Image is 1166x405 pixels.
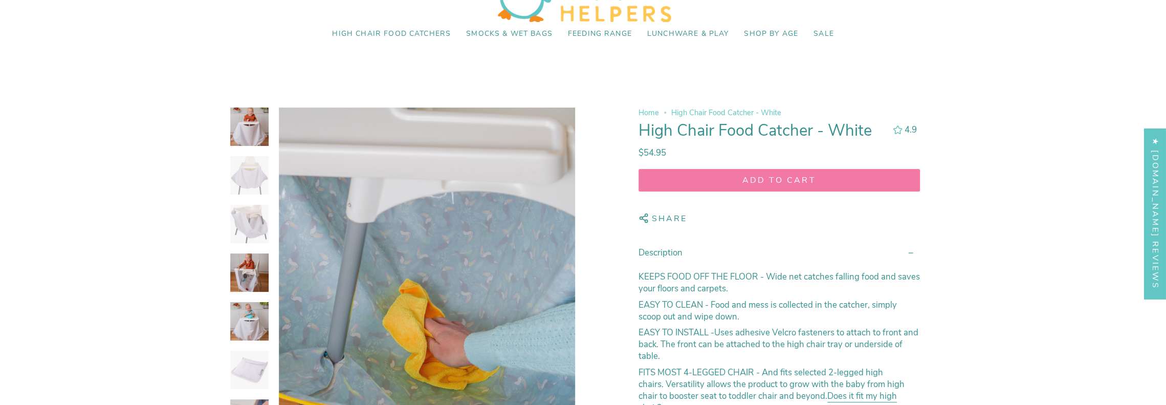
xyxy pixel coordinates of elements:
span: Share [652,213,688,227]
div: Click to open Judge.me floating reviews tab [1145,128,1166,299]
span: Feeding Range [568,30,632,38]
p: - Wide net catches falling food and saves your floors and carpets. [639,271,920,295]
button: Add to cart [639,169,920,191]
div: 4.94 out of 5.0 stars [893,125,902,134]
button: Share [639,208,688,229]
span: SALE [813,30,834,38]
span: $54.95 [639,147,666,159]
a: Feeding Range [560,22,640,46]
a: SALE [806,22,842,46]
p: - [639,327,920,362]
span: Add to cart [648,175,910,186]
span: Smocks & Wet Bags [466,30,553,38]
a: Home [639,108,659,118]
span: Uses adhesive Velcro fasteners to attach to front and back. The front can be attached to the high... [639,327,918,362]
a: Smocks & Wet Bags [458,22,560,46]
a: Lunchware & Play [640,22,736,46]
span: 4.9 [905,124,917,136]
span: High Chair Food Catcher - White [671,108,781,118]
strong: EASY TO INSTALL [639,327,709,338]
p: Food and mess is collected in the catcher, simply scoop out and wipe down. [639,299,920,323]
strong: FITS MOST 4-LEGGED CHAIR [639,367,756,378]
span: High Chair Food Catchers [332,30,451,38]
a: Shop by Age [736,22,806,46]
h1: High Chair Food Catcher - White [639,121,884,140]
strong: KEEPS FOOD OFF THE FLOOR [639,271,760,283]
a: High Chair Food Catchers [324,22,458,46]
strong: EASY TO CLEAN - [639,299,711,311]
span: Lunchware & Play [647,30,729,38]
button: 4.94 out of 5.0 stars [888,123,919,137]
span: Shop by Age [744,30,798,38]
summary: Description [639,239,920,267]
